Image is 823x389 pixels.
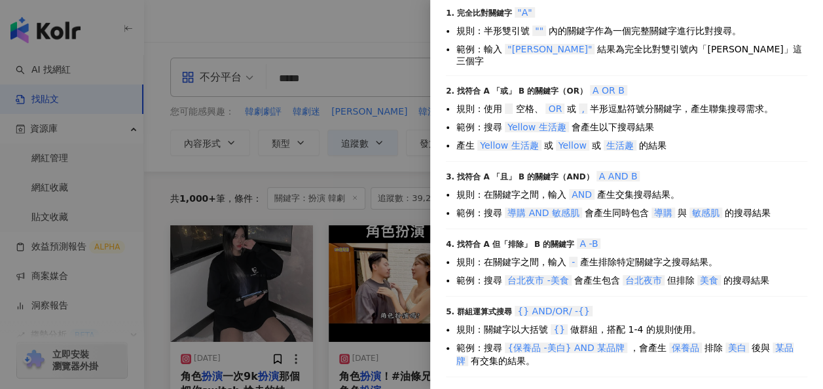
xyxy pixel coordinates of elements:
[669,343,702,353] span: 保養品
[623,275,665,286] span: 台北夜市
[505,122,569,132] span: Yellow 生活趣
[446,170,807,183] div: 3. 找符合 A 「且」 B 的關鍵字（AND）
[532,26,546,36] span: ""
[505,275,572,286] span: 台北夜市 -美食
[446,84,807,97] div: 2. 找符合 A 「或」 B 的關鍵字（OR）
[579,103,587,114] span: ,
[456,188,807,201] li: 規則：在關鍵字之間，輸入 產生交集搜尋結果。
[596,171,640,181] span: A AND B
[590,85,627,96] span: A OR B
[477,140,541,151] span: Yellow 生活趣
[456,274,807,287] li: 範例：搜尋 會產生包含 但排除 的搜尋結果
[446,305,807,318] div: 5. 群組運算式搜尋
[515,306,593,316] span: {} AND/OR/ -{}
[446,237,807,250] div: 4. 找符合 A 但「排除」 B 的關鍵字
[505,343,627,353] span: {保養品 -美白} AND 某品牌
[456,139,807,152] li: 產生 或 或 的結果
[556,140,589,151] span: Yellow
[505,44,594,54] span: "[PERSON_NAME]"
[456,206,807,219] li: 範例：搜尋 會產生同時包含 與 的搜尋結果
[569,257,577,267] span: -
[604,140,636,151] span: 生活趣
[551,324,568,335] span: {}
[515,7,534,18] span: "A"
[505,208,582,218] span: 導購 AND 敏感肌
[697,275,721,286] span: 美食
[651,208,675,218] span: 導購
[456,255,807,269] li: 規則：在關鍵字之間，輸入 產生排除特定關鍵字之搜尋結果。
[545,103,564,114] span: OR
[456,341,807,367] li: 範例：搜尋 ，會產生 排除 後與 有交集的結果。
[446,6,807,19] div: 1. 完全比對關鍵字
[456,102,807,115] li: 規則：使用 空格、 或 半形逗點符號分關鍵字，產生聯集搜尋需求。
[456,24,807,37] li: 規則：半形雙引號 內的關鍵字作為一個完整關鍵字進行比對搜尋。
[569,189,594,200] span: AND
[689,208,722,218] span: 敏感肌
[456,120,807,134] li: 範例：搜尋 會產生以下搜尋結果
[577,238,600,249] span: A -B
[456,43,807,66] li: 範例：輸入 結果為完全比對雙引號內「[PERSON_NAME]」這三個字
[456,323,807,336] li: 規則：關鍵字以大括號 做群組，搭配 1-4 的規則使用。
[725,343,749,353] span: 美白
